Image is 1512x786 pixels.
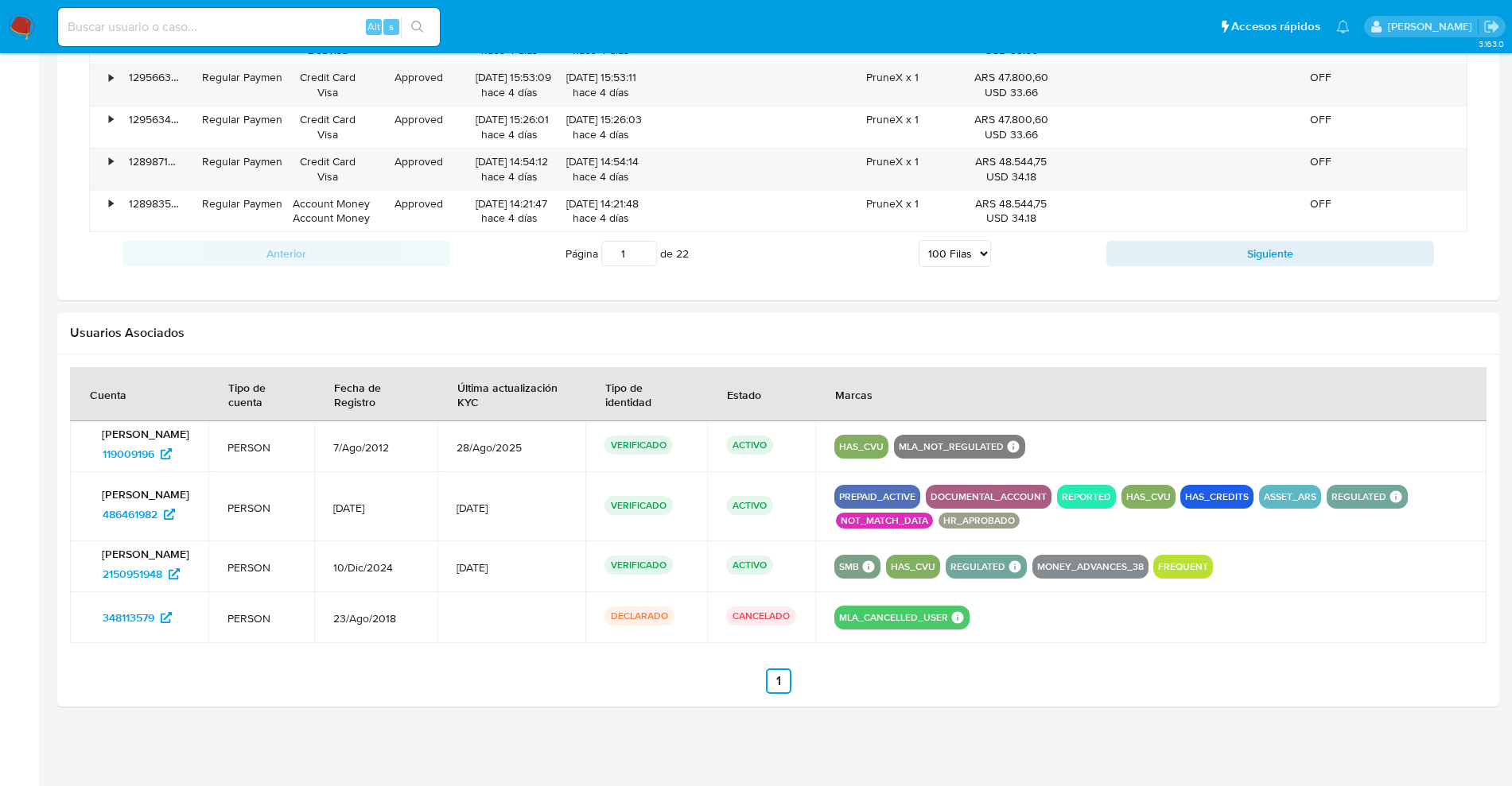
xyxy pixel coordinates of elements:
[1231,18,1320,35] span: Accesos rápidos
[1388,19,1478,34] p: santiago.sgreco@mercadolibre.com
[401,16,433,38] button: search-icon
[70,325,1487,341] h2: Usuarios Asociados
[1483,18,1500,35] a: Salir
[58,17,440,37] input: Buscar usuario o caso...
[1336,20,1350,33] a: Notificaciones
[367,19,380,34] span: Alt
[389,19,394,34] span: s
[1479,37,1504,50] span: 3.163.0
